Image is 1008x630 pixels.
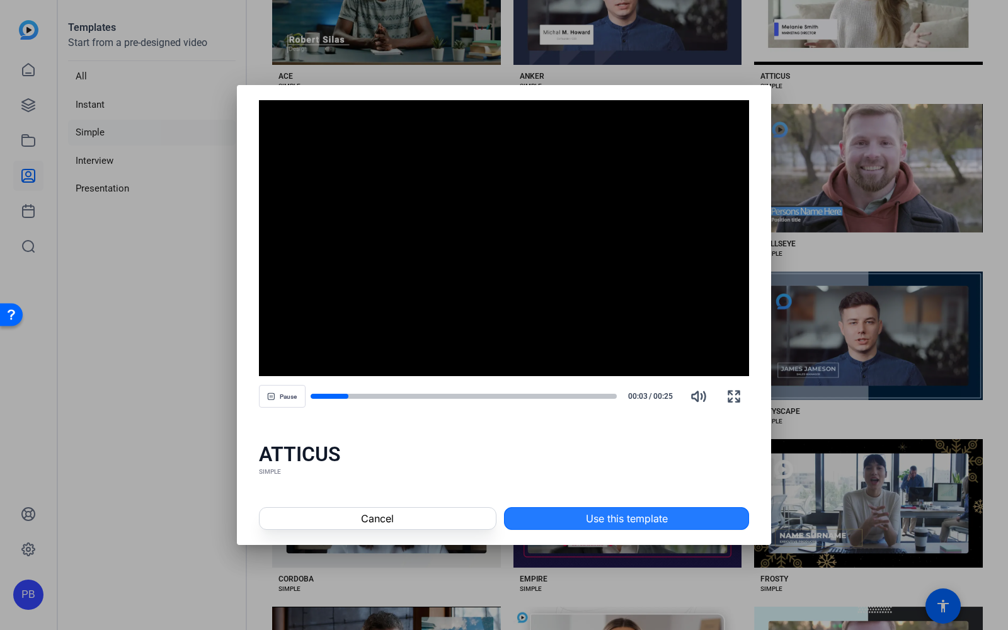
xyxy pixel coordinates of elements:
div: Video Player [259,100,750,376]
span: 00:03 [622,391,648,402]
span: 00:25 [653,391,679,402]
div: ATTICUS [259,442,750,467]
div: SIMPLE [259,467,750,477]
span: Cancel [361,511,394,526]
span: Use this template [586,511,668,526]
button: Cancel [259,507,496,530]
button: Use this template [504,507,749,530]
div: / [622,391,679,402]
button: Pause [259,385,306,408]
span: Pause [280,393,297,401]
button: Mute [684,381,714,411]
button: Fullscreen [719,381,749,411]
